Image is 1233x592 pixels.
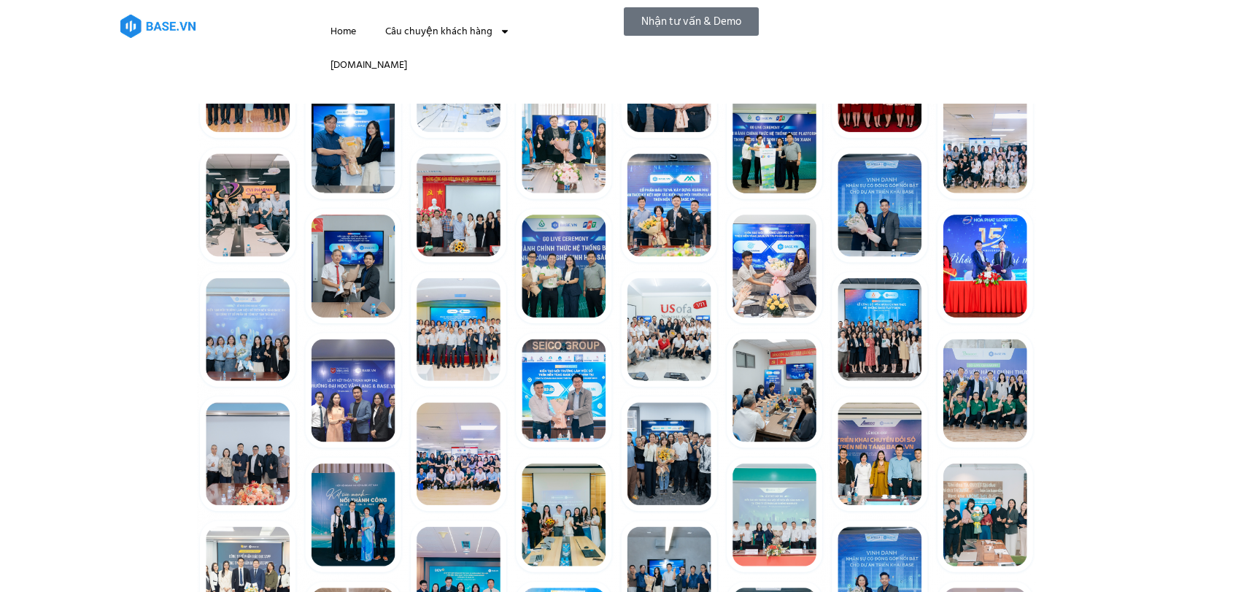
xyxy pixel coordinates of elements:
[316,15,371,48] a: Home
[641,16,741,27] span: Nhận tư vấn & Demo
[316,48,422,82] a: [DOMAIN_NAME]
[371,15,525,48] a: Câu chuyện khách hàng
[624,7,759,36] a: Nhận tư vấn & Demo
[316,15,603,82] nav: Menu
